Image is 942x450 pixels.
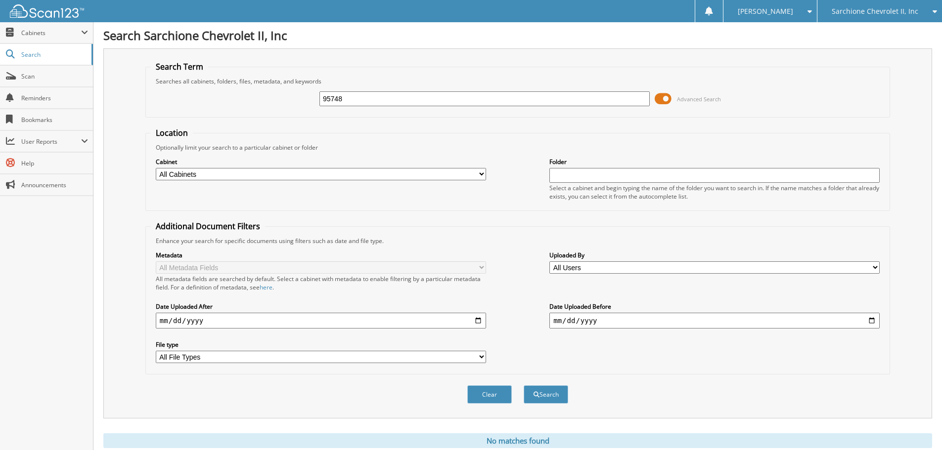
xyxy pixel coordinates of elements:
[151,77,885,85] div: Searches all cabinets, folders, files, metadata, and keywords
[21,72,88,81] span: Scan
[21,50,87,59] span: Search
[549,302,880,311] label: Date Uploaded Before
[549,158,880,166] label: Folder
[524,385,568,404] button: Search
[156,275,486,291] div: All metadata fields are searched by default. Select a cabinet with metadata to enable filtering b...
[832,8,918,14] span: Sarchione Chevrolet II, Inc
[151,237,885,245] div: Enhance your search for specific documents using filters such as date and file type.
[151,221,265,232] legend: Additional Document Filters
[21,94,88,102] span: Reminders
[549,184,880,201] div: Select a cabinet and begin typing the name of the folder you want to search in. If the name match...
[21,137,81,146] span: User Reports
[21,29,81,37] span: Cabinets
[103,27,932,43] h1: Search Sarchione Chevrolet II, Inc
[156,158,486,166] label: Cabinet
[103,433,932,448] div: No matches found
[738,8,793,14] span: [PERSON_NAME]
[10,4,84,18] img: scan123-logo-white.svg
[677,95,721,103] span: Advanced Search
[467,385,512,404] button: Clear
[21,116,88,124] span: Bookmarks
[156,302,486,311] label: Date Uploaded After
[260,283,272,291] a: here
[549,313,880,328] input: end
[151,61,208,72] legend: Search Term
[151,127,193,138] legend: Location
[21,181,88,189] span: Announcements
[156,340,486,349] label: File type
[151,143,885,152] div: Optionally limit your search to a particular cabinet or folder
[156,251,486,259] label: Metadata
[156,313,486,328] input: start
[21,159,88,167] span: Help
[549,251,880,259] label: Uploaded By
